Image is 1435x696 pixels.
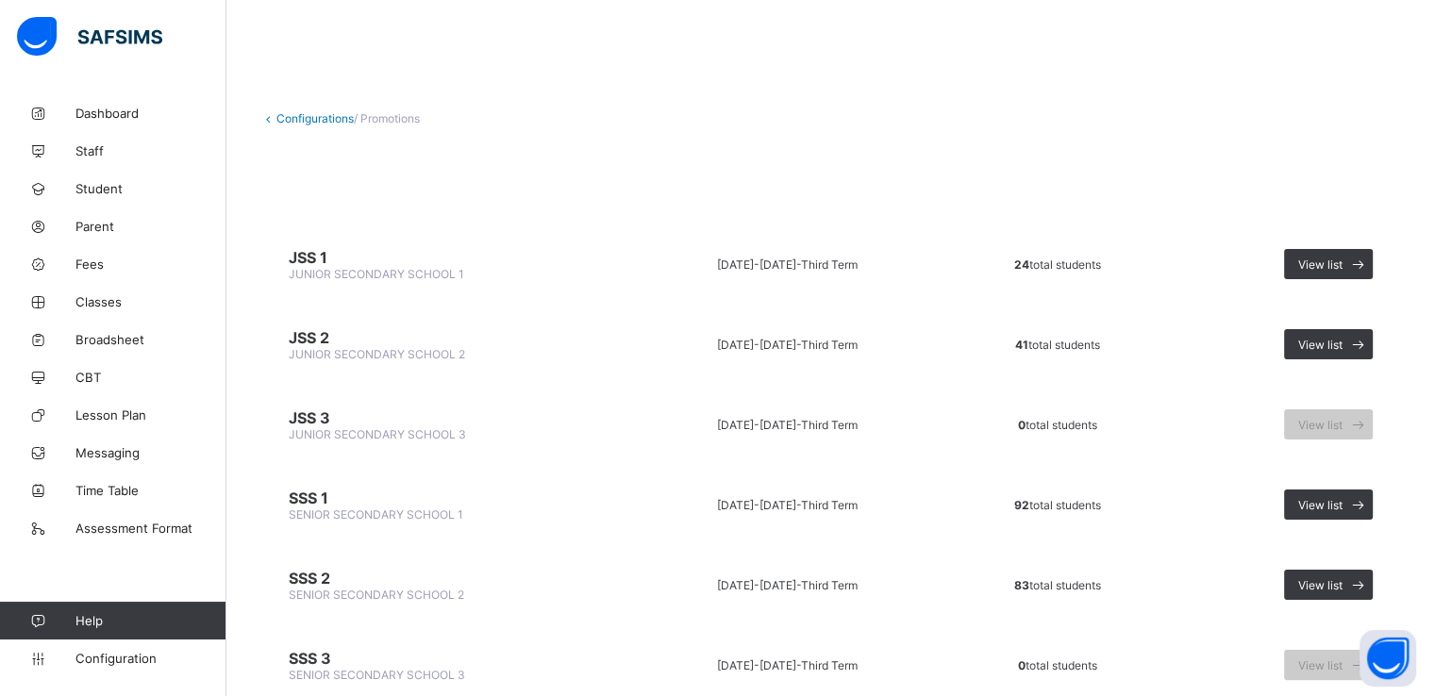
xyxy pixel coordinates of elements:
span: View list [1298,257,1343,272]
span: Time Table [75,483,226,498]
span: Third Term [801,257,858,272]
span: total students [1014,498,1101,512]
span: SSS 3 [289,649,603,668]
span: Third Term [801,498,858,512]
span: SENIOR SECONDARY SCHOOL 2 [289,588,464,602]
span: [DATE]-[DATE] - [717,338,801,352]
b: 83 [1014,578,1029,592]
span: CBT [75,370,226,385]
span: total students [1018,658,1097,672]
span: View list [1298,338,1343,352]
span: total students [1015,338,1100,352]
span: [DATE]-[DATE] - [717,578,801,592]
span: Messaging [75,445,226,460]
span: Third Term [801,338,858,352]
span: [DATE]-[DATE] - [717,658,801,672]
span: Dashboard [75,106,226,121]
span: JSS 2 [289,328,603,347]
span: Configuration [75,651,225,666]
span: Assessment Format [75,521,226,536]
span: / Promotions [354,111,420,125]
span: total students [1018,418,1097,432]
b: 0 [1018,658,1026,672]
b: 24 [1014,257,1029,272]
span: View list [1298,578,1343,592]
span: View list [1298,418,1343,432]
span: Third Term [801,418,858,432]
span: [DATE]-[DATE] - [717,257,801,272]
span: [DATE]-[DATE] - [717,498,801,512]
a: Configurations [276,111,354,125]
span: SENIOR SECONDARY SCHOOL 3 [289,668,465,682]
b: 41 [1015,338,1028,352]
img: safsims [17,17,162,57]
span: JUNIOR SECONDARY SCHOOL 2 [289,347,465,361]
span: Fees [75,257,226,272]
span: Parent [75,219,226,234]
span: SENIOR SECONDARY SCHOOL 1 [289,507,463,522]
span: Help [75,613,225,628]
span: Third Term [801,578,858,592]
span: View list [1298,498,1343,512]
span: Broadsheet [75,332,226,347]
span: SSS 1 [289,489,603,507]
span: total students [1014,578,1101,592]
span: total students [1014,257,1101,272]
span: Third Term [801,658,858,672]
span: Classes [75,294,226,309]
span: JSS 1 [289,248,603,267]
span: SSS 2 [289,569,603,588]
span: Staff [75,143,226,158]
span: Lesson Plan [75,407,226,423]
b: 92 [1014,498,1029,512]
span: View list [1298,658,1343,672]
span: [DATE]-[DATE] - [717,418,801,432]
b: 0 [1018,418,1026,432]
span: JUNIOR SECONDARY SCHOOL 3 [289,427,466,441]
span: JSS 3 [289,408,603,427]
button: Open asap [1360,630,1416,687]
span: JUNIOR SECONDARY SCHOOL 1 [289,267,464,281]
span: Student [75,181,226,196]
